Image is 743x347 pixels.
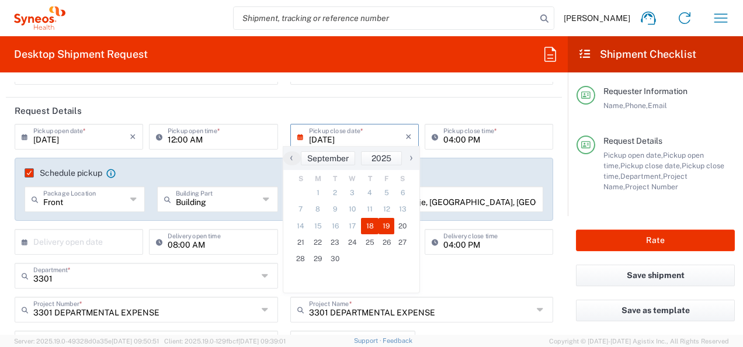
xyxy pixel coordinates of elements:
h2: Shipment Checklist [578,47,696,61]
i: × [405,127,412,146]
th: weekday [394,173,411,185]
span: 25 [361,234,379,251]
i: × [130,127,136,146]
span: Pickup close date, [620,161,682,170]
a: Feedback [383,337,412,344]
span: ‹ [283,151,300,165]
span: 5 [379,185,395,201]
span: 17 [344,218,362,234]
bs-datepicker-container: calendar [283,146,420,293]
span: Request Details [603,136,662,145]
span: 11 [361,201,379,217]
span: 27 [394,234,411,251]
span: Project Number [625,182,678,191]
span: 21 [292,234,310,251]
span: [PERSON_NAME] [564,13,630,23]
a: Support [354,337,383,344]
span: 20 [394,218,411,234]
th: weekday [361,173,379,185]
button: ‹ [283,151,301,165]
span: Copyright © [DATE]-[DATE] Agistix Inc., All Rights Reserved [549,336,729,346]
span: September [307,154,349,163]
span: 6 [394,185,411,201]
bs-datepicker-navigation-view: ​ ​ ​ [283,151,419,165]
span: 1 [310,185,327,201]
span: 8 [310,201,327,217]
span: 24 [344,234,362,251]
span: 9 [327,201,344,217]
span: [DATE] 09:50:51 [112,338,159,345]
span: 30 [327,251,344,267]
span: 15 [310,218,327,234]
span: Email [648,101,667,110]
span: Department, [620,172,663,181]
button: Save as template [576,300,735,321]
label: Schedule pickup [25,168,102,178]
span: 14 [292,218,310,234]
span: Pickup open date, [603,151,663,159]
th: weekday [310,173,327,185]
span: 23 [327,234,344,251]
button: › [402,151,419,165]
th: weekday [379,173,395,185]
span: Client: 2025.19.0-129fbcf [164,338,286,345]
span: 22 [310,234,327,251]
button: Save shipment [576,265,735,286]
button: September [301,151,355,165]
span: 10 [344,201,362,217]
button: 2025 [361,151,402,165]
button: Rate [576,230,735,251]
span: Server: 2025.19.0-49328d0a35e [14,338,159,345]
th: weekday [327,173,344,185]
span: 7 [292,201,310,217]
span: 3 [344,185,362,201]
span: 28 [292,251,310,267]
span: 4 [361,185,379,201]
span: Requester Information [603,86,688,96]
span: Phone, [625,101,648,110]
span: 18 [361,218,379,234]
th: weekday [292,173,310,185]
input: Shipment, tracking or reference number [234,7,536,29]
span: 2 [327,185,344,201]
span: Name, [603,101,625,110]
span: 12 [379,201,395,217]
span: 13 [394,201,411,217]
span: [DATE] 09:39:01 [238,338,286,345]
span: 16 [327,218,344,234]
th: weekday [344,173,362,185]
span: 26 [379,234,395,251]
span: 29 [310,251,327,267]
h2: Request Details [15,105,82,117]
span: 19 [379,218,395,234]
span: › [402,151,420,165]
span: 2025 [371,154,391,163]
h2: Desktop Shipment Request [14,47,148,61]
